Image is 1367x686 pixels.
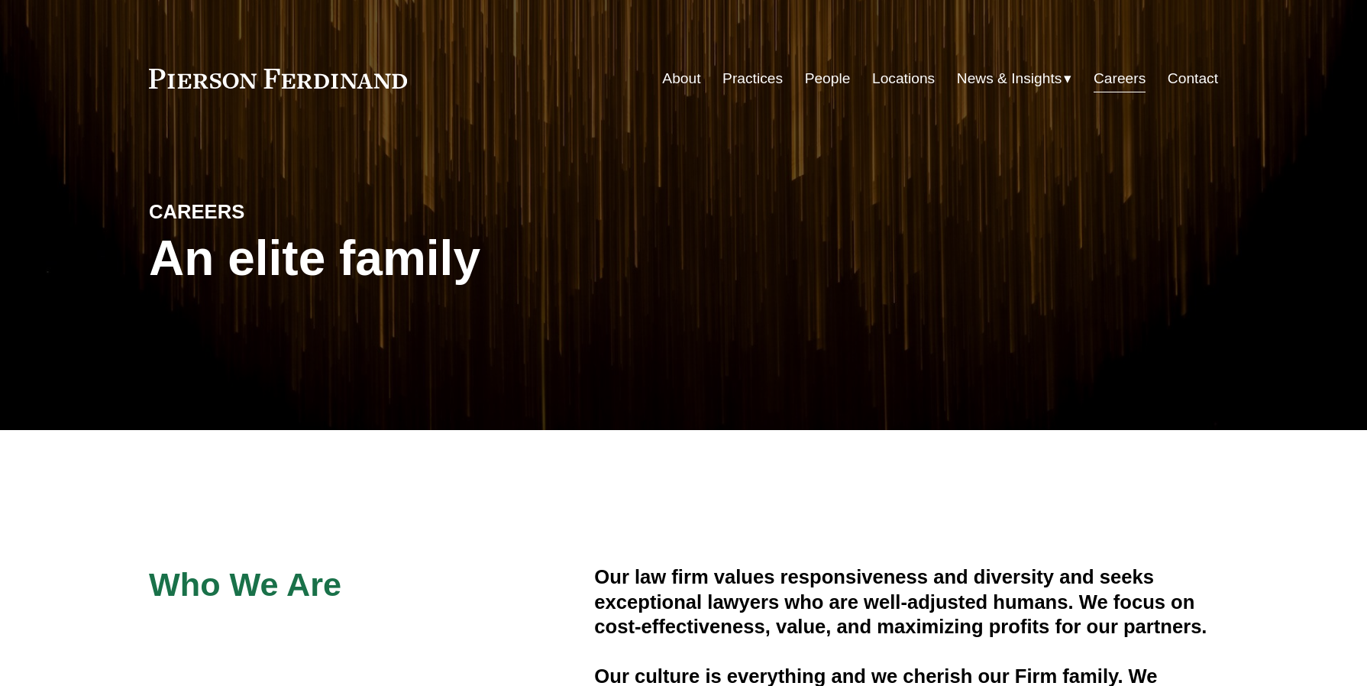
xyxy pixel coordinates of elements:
a: Practices [722,64,783,93]
a: Locations [872,64,935,93]
span: Who We Are [149,566,341,603]
h4: Our law firm values responsiveness and diversity and seeks exceptional lawyers who are well-adjus... [594,565,1218,639]
h1: An elite family [149,231,683,286]
span: News & Insights [957,66,1062,92]
a: folder dropdown [957,64,1072,93]
a: Contact [1168,64,1218,93]
a: About [662,64,700,93]
h4: CAREERS [149,199,416,224]
a: People [805,64,851,93]
a: Careers [1094,64,1146,93]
